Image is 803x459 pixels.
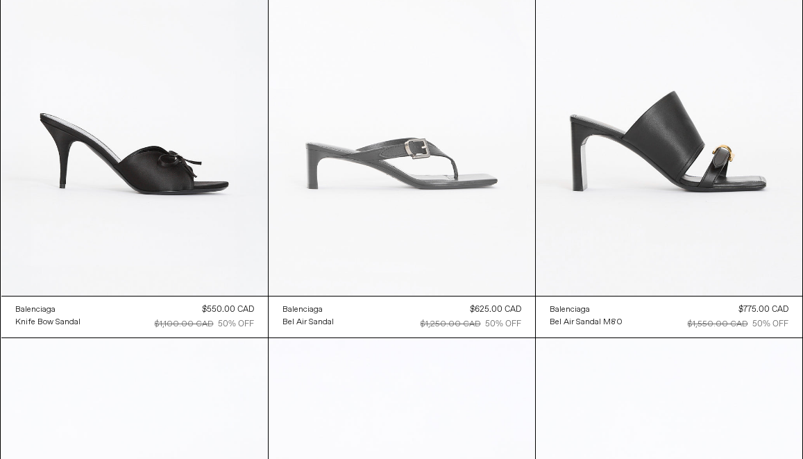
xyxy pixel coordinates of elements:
[282,316,334,328] a: Bel Air Sandal
[218,318,254,331] div: 50% OFF
[15,303,81,316] a: Balenciaga
[282,304,323,316] div: Balenciaga
[15,316,81,328] a: Knife Bow Sandal
[15,304,56,316] div: Balenciaga
[282,317,334,328] div: Bel Air Sandal
[202,303,254,316] div: $550.00 CAD
[421,318,481,331] div: $1,250.00 CAD
[485,318,521,331] div: 50% OFF
[550,316,623,328] a: Bel Air Sandal M80
[688,318,748,331] div: $1,550.00 CAD
[15,317,81,328] div: Knife Bow Sandal
[155,318,214,331] div: $1,100.00 CAD
[550,304,590,316] div: Balenciaga
[550,303,623,316] a: Balenciaga
[738,303,788,316] div: $775.00 CAD
[470,303,521,316] div: $625.00 CAD
[282,303,334,316] a: Balenciaga
[752,318,788,331] div: 50% OFF
[550,317,623,328] div: Bel Air Sandal M80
